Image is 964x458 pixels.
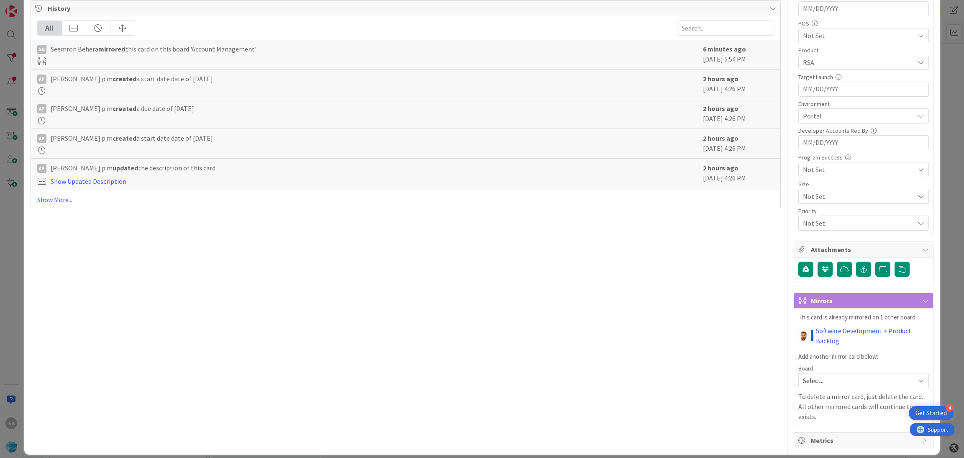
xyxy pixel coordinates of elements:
[811,296,918,306] span: Mirrors
[915,409,947,417] div: Get Started
[703,134,738,142] b: 2 hours ago
[113,134,136,142] b: created
[798,154,929,160] div: Program Success
[798,101,929,107] div: Environment
[703,44,774,65] div: [DATE] 5:54 PM
[37,104,46,113] div: Ap
[803,190,910,202] span: Not Set
[803,2,924,16] input: MM/DD/YYYY
[798,128,929,134] div: Developer Accounts Req By
[113,75,136,83] b: created
[37,164,46,173] div: Ap
[803,165,914,175] span: Not Set
[703,74,774,95] div: [DATE] 4:26 PM
[803,136,924,150] input: MM/DD/YYYY
[798,365,813,371] span: Board
[798,74,929,80] div: Target Launch
[51,133,213,143] span: [PERSON_NAME] p m a start date date of [DATE]
[803,217,910,229] span: Not Set
[909,406,954,420] div: Open Get Started checklist, remaining modules: 4
[18,1,38,11] span: Support
[37,195,774,205] a: Show More...
[803,111,914,121] span: Portal
[51,103,194,113] span: [PERSON_NAME] p m a due date of [DATE]
[51,74,213,84] span: [PERSON_NAME] p m a start date date of [DATE]
[798,47,929,53] div: Product
[38,21,62,35] div: All
[798,391,929,422] p: To delete a mirror card, just delete the card. All other mirrored cards will continue to exists.
[703,103,774,124] div: [DATE] 4:26 PM
[98,45,125,53] b: mirrored
[798,208,929,214] div: Priority
[803,82,924,96] input: MM/DD/YYYY
[803,57,914,67] span: RSA
[816,326,929,346] a: Software Development > Product Backlog
[37,75,46,84] div: Ap
[803,31,914,41] span: Not Set
[811,435,918,445] span: Metrics
[703,133,774,154] div: [DATE] 4:26 PM
[51,163,215,173] span: [PERSON_NAME] p m the description of this card
[798,21,929,26] div: POS
[803,375,910,386] span: Select...
[798,352,929,362] p: Add another mirror card below:
[703,45,746,53] b: 6 minutes ago
[703,75,738,83] b: 2 hours ago
[811,244,918,255] span: Attachments
[703,104,738,113] b: 2 hours ago
[798,313,929,322] p: This card is already mirrored on 1 other board.
[946,404,954,412] div: 4
[798,181,929,187] div: Size
[37,45,46,54] div: SB
[37,134,46,143] div: Ap
[798,330,809,341] img: AS
[51,44,256,54] span: Seemron Behera this card on this board 'Account Management'
[113,164,138,172] b: updated
[113,104,136,113] b: created
[703,163,774,186] div: [DATE] 4:26 PM
[703,164,738,172] b: 2 hours ago
[48,3,766,13] span: History
[51,177,126,185] a: Show Updated Description
[677,21,774,36] input: Search...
